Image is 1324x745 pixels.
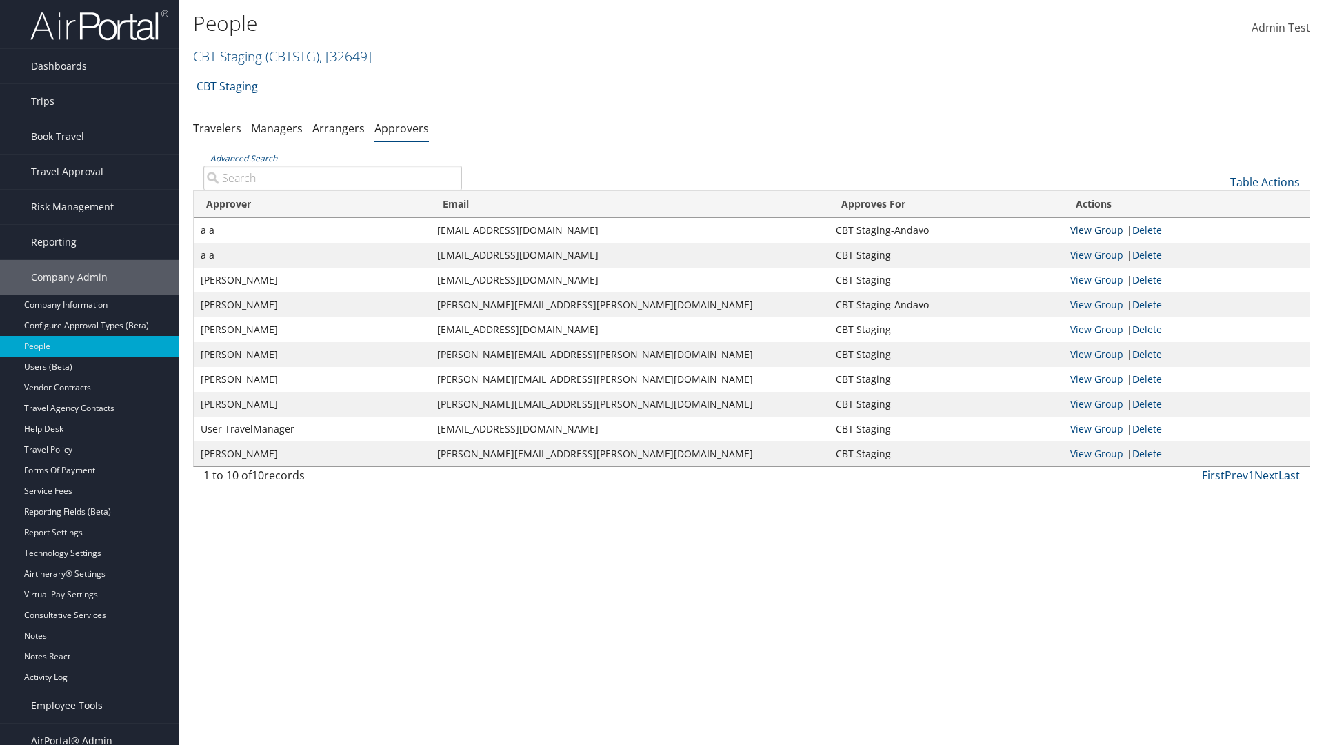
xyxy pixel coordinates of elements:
[1132,422,1162,435] a: Delete
[31,84,54,119] span: Trips
[829,392,1063,417] td: CBT Staging
[1070,273,1123,286] a: View Approver's Group
[1063,441,1310,466] td: |
[194,441,430,466] td: [PERSON_NAME]
[197,72,258,100] a: CBT Staging
[1132,323,1162,336] a: Delete
[31,155,103,189] span: Travel Approval
[251,121,303,136] a: Managers
[319,47,372,66] span: , [ 32649 ]
[31,260,108,295] span: Company Admin
[829,317,1063,342] td: CBT Staging
[194,243,430,268] td: a a
[1063,392,1310,417] td: |
[1063,292,1310,317] td: |
[1070,298,1123,311] a: View Approver's Group
[1063,243,1310,268] td: |
[1132,223,1162,237] a: Delete
[1063,191,1310,218] th: Actions
[1252,20,1310,35] span: Admin Test
[31,119,84,154] span: Book Travel
[829,191,1063,218] th: Approves For: activate to sort column ascending
[193,121,241,136] a: Travelers
[1070,348,1123,361] a: View Approver's Group
[193,47,372,66] a: CBT Staging
[1070,372,1123,386] a: View Approver's Group
[194,342,430,367] td: [PERSON_NAME]
[1070,422,1123,435] a: View Approver's Group
[829,268,1063,292] td: CBT Staging
[1252,7,1310,50] a: Admin Test
[1063,417,1310,441] td: |
[1132,447,1162,460] a: Delete
[1132,348,1162,361] a: Delete
[194,218,430,243] td: a a
[430,317,829,342] td: [EMAIL_ADDRESS][DOMAIN_NAME]
[430,292,829,317] td: [PERSON_NAME][EMAIL_ADDRESS][PERSON_NAME][DOMAIN_NAME]
[829,417,1063,441] td: CBT Staging
[1230,175,1300,190] a: Table Actions
[1132,298,1162,311] a: Delete
[1063,218,1310,243] td: |
[829,292,1063,317] td: CBT Staging-Andavo
[1132,372,1162,386] a: Delete
[1063,317,1310,342] td: |
[194,268,430,292] td: [PERSON_NAME]
[194,367,430,392] td: [PERSON_NAME]
[203,166,462,190] input: Advanced Search
[31,688,103,723] span: Employee Tools
[430,342,829,367] td: [PERSON_NAME][EMAIL_ADDRESS][PERSON_NAME][DOMAIN_NAME]
[31,49,87,83] span: Dashboards
[1248,468,1254,483] a: 1
[829,218,1063,243] td: CBT Staging-Andavo
[1278,468,1300,483] a: Last
[1063,367,1310,392] td: |
[829,243,1063,268] td: CBT Staging
[30,9,168,41] img: airportal-logo.png
[1132,273,1162,286] a: Delete
[1063,268,1310,292] td: |
[31,225,77,259] span: Reporting
[312,121,365,136] a: Arrangers
[1063,342,1310,367] td: |
[1070,223,1123,237] a: View Approver's Group
[1070,323,1123,336] a: View Approver's Group
[430,417,829,441] td: [EMAIL_ADDRESS][DOMAIN_NAME]
[265,47,319,66] span: ( CBTSTG )
[1254,468,1278,483] a: Next
[252,468,264,483] span: 10
[1070,248,1123,261] a: View Approver's Group
[194,191,430,218] th: Approver: activate to sort column descending
[430,191,829,218] th: Email: activate to sort column ascending
[430,218,829,243] td: [EMAIL_ADDRESS][DOMAIN_NAME]
[1225,468,1248,483] a: Prev
[210,152,277,164] a: Advanced Search
[203,467,462,490] div: 1 to 10 of records
[194,317,430,342] td: [PERSON_NAME]
[430,268,829,292] td: [EMAIL_ADDRESS][DOMAIN_NAME]
[194,292,430,317] td: [PERSON_NAME]
[829,441,1063,466] td: CBT Staging
[1070,397,1123,410] a: View Approver's Group
[1070,447,1123,460] a: View Approver's Group
[1202,468,1225,483] a: First
[31,190,114,224] span: Risk Management
[829,342,1063,367] td: CBT Staging
[374,121,429,136] a: Approvers
[430,392,829,417] td: [PERSON_NAME][EMAIL_ADDRESS][PERSON_NAME][DOMAIN_NAME]
[1132,248,1162,261] a: Delete
[430,367,829,392] td: [PERSON_NAME][EMAIL_ADDRESS][PERSON_NAME][DOMAIN_NAME]
[194,392,430,417] td: [PERSON_NAME]
[430,441,829,466] td: [PERSON_NAME][EMAIL_ADDRESS][PERSON_NAME][DOMAIN_NAME]
[194,417,430,441] td: User TravelManager
[193,9,938,38] h1: People
[829,367,1063,392] td: CBT Staging
[1132,397,1162,410] a: Delete
[430,243,829,268] td: [EMAIL_ADDRESS][DOMAIN_NAME]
